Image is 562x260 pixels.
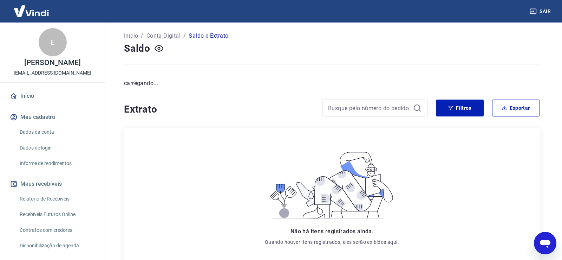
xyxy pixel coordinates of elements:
a: Início [124,32,138,40]
a: Início [8,88,97,104]
a: Recebíveis Futuros Online [17,207,97,222]
button: Exportar [492,100,540,116]
img: Vindi [8,0,54,22]
a: Dados de login [17,141,97,155]
button: Sair [528,5,554,18]
a: Dados da conta [17,125,97,139]
button: Filtros [436,100,484,116]
p: Saldo e Extrato [189,32,228,40]
a: Conta Digital [146,32,181,40]
p: [EMAIL_ADDRESS][DOMAIN_NAME] [14,69,91,77]
iframe: Botão para abrir a janela de mensagens [534,232,556,254]
button: Meus recebíveis [8,176,97,192]
input: Busque pelo número do pedido [328,103,410,113]
p: carregando... [124,79,540,88]
div: E [39,28,67,56]
a: Relatório de Recebíveis [17,192,97,206]
p: Quando houver itens registrados, eles serão exibidos aqui. [265,239,399,246]
a: Contratos com credores [17,223,97,237]
h4: Saldo [124,42,150,56]
a: Informe de rendimentos [17,156,97,171]
button: Meu cadastro [8,109,97,125]
p: [PERSON_NAME] [24,59,80,66]
p: / [183,32,186,40]
p: / [141,32,143,40]
h4: Extrato [124,102,314,116]
span: Não há itens registrados ainda. [290,228,373,235]
a: Disponibilização de agenda [17,239,97,253]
